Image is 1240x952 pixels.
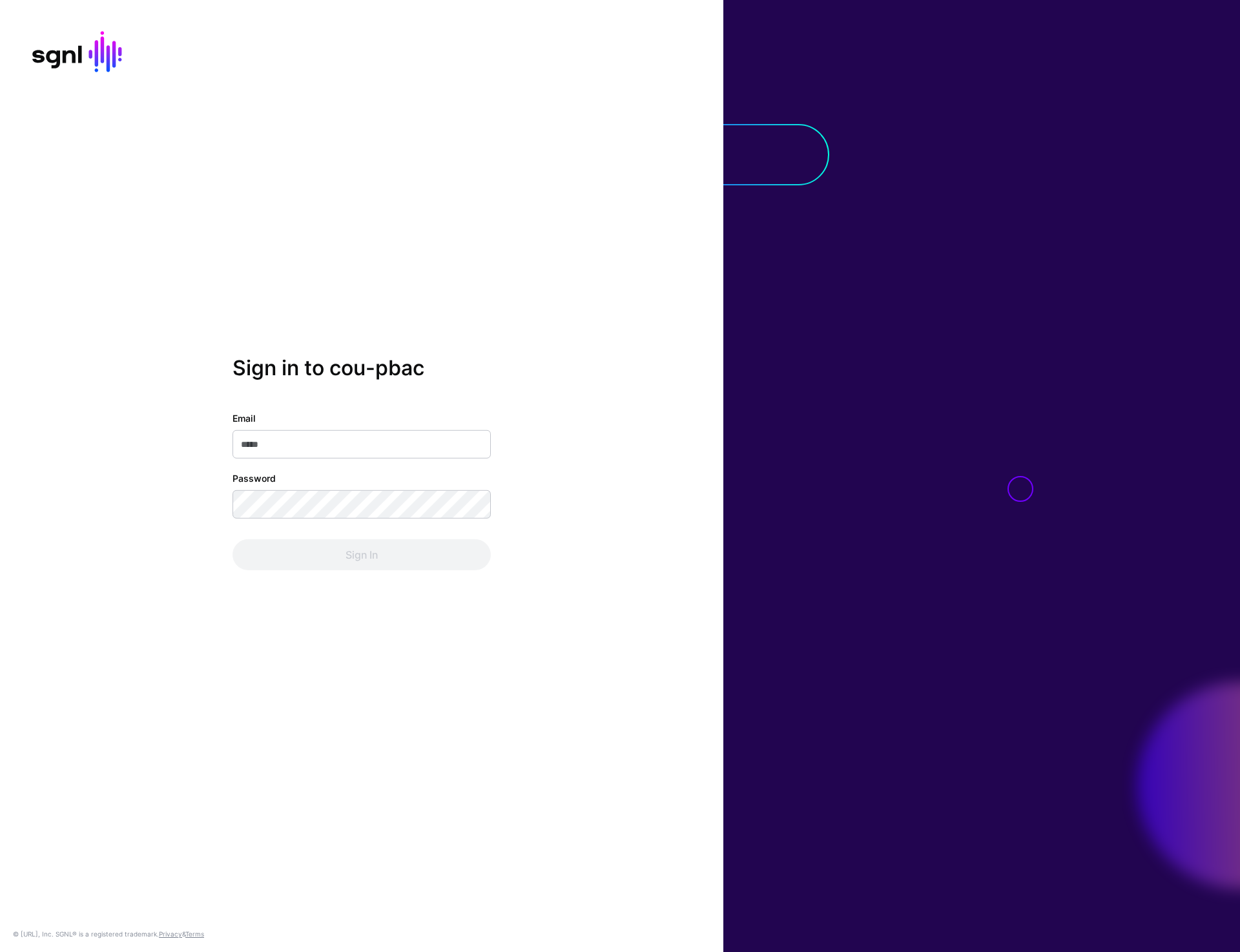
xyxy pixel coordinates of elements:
label: Email [232,411,256,425]
h2: Sign in to cou-pbac [232,356,491,380]
a: Privacy [159,930,182,938]
a: Terms [185,930,204,938]
div: © [URL], Inc. SGNL® is a registered trademark. & [13,929,204,939]
label: Password [232,471,276,485]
